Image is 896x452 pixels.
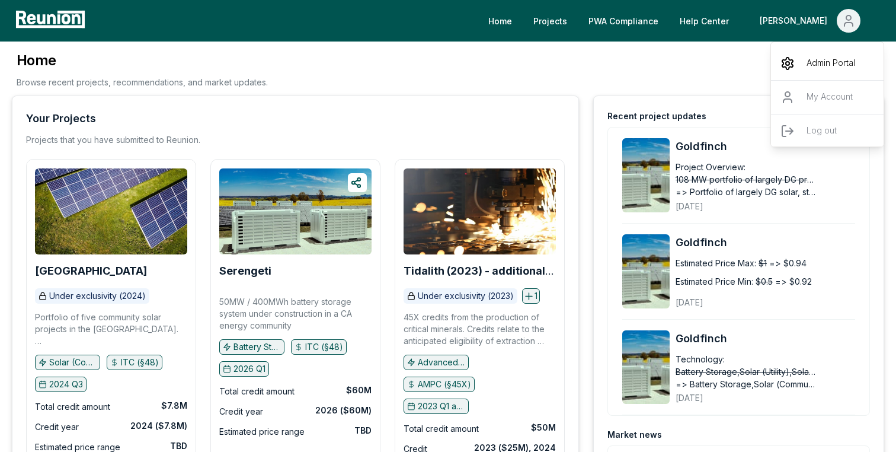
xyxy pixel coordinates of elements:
[404,265,554,289] b: Tidalith (2023) - additional volume
[35,311,187,347] p: Portfolio of five community solar projects in the [GEOGRAPHIC_DATA]. Two projects are being place...
[35,168,187,254] img: Broad Peak
[676,161,745,173] div: Project Overview:
[775,275,812,288] span: => $0.92
[219,384,295,399] div: Total credit amount
[676,365,818,378] span: Battery Storage,Solar (Utility),Solar (C&I)
[769,257,807,269] span: => $0.94
[622,330,670,405] img: Goldfinch
[756,275,773,288] span: $0.5
[479,9,884,33] nav: Main
[305,341,343,353] p: ITC (§48)
[676,138,868,155] a: Goldfinch
[35,265,147,277] b: [GEOGRAPHIC_DATA]
[26,110,96,127] div: Your Projects
[404,399,469,414] button: 2023 Q1 and earlier
[315,405,372,416] div: 2026 ($60M)
[404,265,556,277] a: Tidalith (2023) - additional volume
[771,47,885,80] a: Admin Portal
[622,234,670,308] img: Goldfinch
[35,400,110,414] div: Total credit amount
[759,257,767,269] span: $1
[219,339,284,355] button: Battery Storage
[418,400,465,412] p: 2023 Q1 and earlier
[17,51,268,70] h3: Home
[404,355,469,370] button: Advanced manufacturing
[404,422,479,436] div: Total credit amount
[219,168,372,254] img: Serengeti
[35,265,147,277] a: [GEOGRAPHIC_DATA]
[676,330,868,347] a: Goldfinch
[35,420,79,434] div: Credit year
[676,257,756,269] div: Estimated Price Max:
[418,290,514,302] p: Under exclusivity (2023)
[579,9,668,33] a: PWA Compliance
[49,290,146,302] p: Under exclusivity (2024)
[219,425,305,439] div: Estimated price range
[219,265,271,277] a: Serengeti
[219,265,271,277] b: Serengeti
[676,353,725,365] div: Technology:
[233,363,265,375] p: 2026 Q1
[531,422,556,434] div: $50M
[161,400,187,412] div: $7.8M
[760,9,832,33] div: [PERSON_NAME]
[607,110,706,122] div: Recent project updates
[35,355,100,370] button: Solar (Community)
[346,384,372,396] div: $60M
[676,173,818,186] span: 108 MW portfolio of largely DG projects. ITC rate ranges from 30%–50% due to select energy commun...
[17,76,268,88] p: Browse recent projects, recommendations, and market updates.
[121,356,159,368] p: ITC (§48)
[479,9,521,33] a: Home
[219,361,269,377] button: 2026 Q1
[807,56,855,71] p: Admin Portal
[807,124,837,138] p: Log out
[676,192,868,212] div: [DATE]
[676,275,753,288] div: Estimated Price Min:
[807,90,853,104] p: My Account
[771,47,885,152] div: [PERSON_NAME]
[676,383,868,404] div: [DATE]
[750,9,870,33] button: [PERSON_NAME]
[670,9,738,33] a: Help Center
[49,378,83,390] p: 2024 Q3
[35,377,87,392] button: 2024 Q3
[219,296,372,332] p: 50MW / 400MWh battery storage system under construction in a CA energy community
[219,405,263,419] div: Credit year
[676,186,818,198] span: => Portfolio of largely DG solar, storage, and solar + storage projects. ITC rate ranges from 30%...
[354,425,372,437] div: TBD
[26,134,200,146] p: Projects that you have submitted to Reunion.
[170,440,187,452] div: TBD
[522,288,540,304] button: 1
[676,234,868,251] a: Goldfinch
[607,429,662,441] div: Market news
[524,9,577,33] a: Projects
[418,356,465,368] p: Advanced manufacturing
[404,168,556,254] img: Tidalith (2023) - additional volume
[676,288,868,308] div: [DATE]
[622,138,670,212] img: Goldfinch
[233,341,281,353] p: Battery Storage
[418,378,471,390] p: AMPC (§45X)
[404,311,556,347] p: 45X credits from the production of critical minerals. Credits relate to the anticipated eligibili...
[49,356,97,368] p: Solar (Community)
[676,378,818,390] span: => Battery Storage,Solar (Community),Solar (Utility),Solar (C&I)
[130,420,187,432] div: 2024 ($7.8M)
